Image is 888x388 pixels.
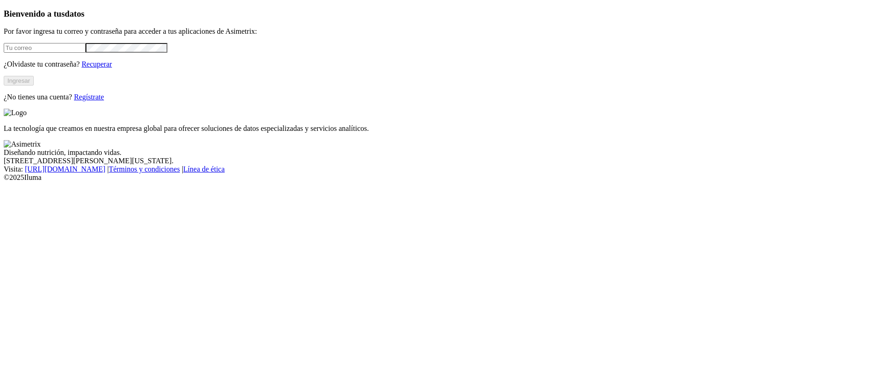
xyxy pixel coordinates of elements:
[25,165,105,173] a: [URL][DOMAIN_NAME]
[183,165,225,173] a: Línea de ética
[4,173,884,182] div: © 2025 Iluma
[74,93,104,101] a: Regístrate
[4,43,86,53] input: Tu correo
[4,148,884,157] div: Diseñando nutrición, impactando vidas.
[4,165,884,173] div: Visita : | |
[4,109,27,117] img: Logo
[4,93,884,101] p: ¿No tienes una cuenta?
[65,9,85,18] span: datos
[4,124,884,133] p: La tecnología que creamos en nuestra empresa global para ofrecer soluciones de datos especializad...
[4,27,884,36] p: Por favor ingresa tu correo y contraseña para acceder a tus aplicaciones de Asimetrix:
[4,76,34,86] button: Ingresar
[81,60,112,68] a: Recuperar
[4,157,884,165] div: [STREET_ADDRESS][PERSON_NAME][US_STATE].
[4,60,884,68] p: ¿Olvidaste tu contraseña?
[4,140,41,148] img: Asimetrix
[4,9,884,19] h3: Bienvenido a tus
[109,165,180,173] a: Términos y condiciones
